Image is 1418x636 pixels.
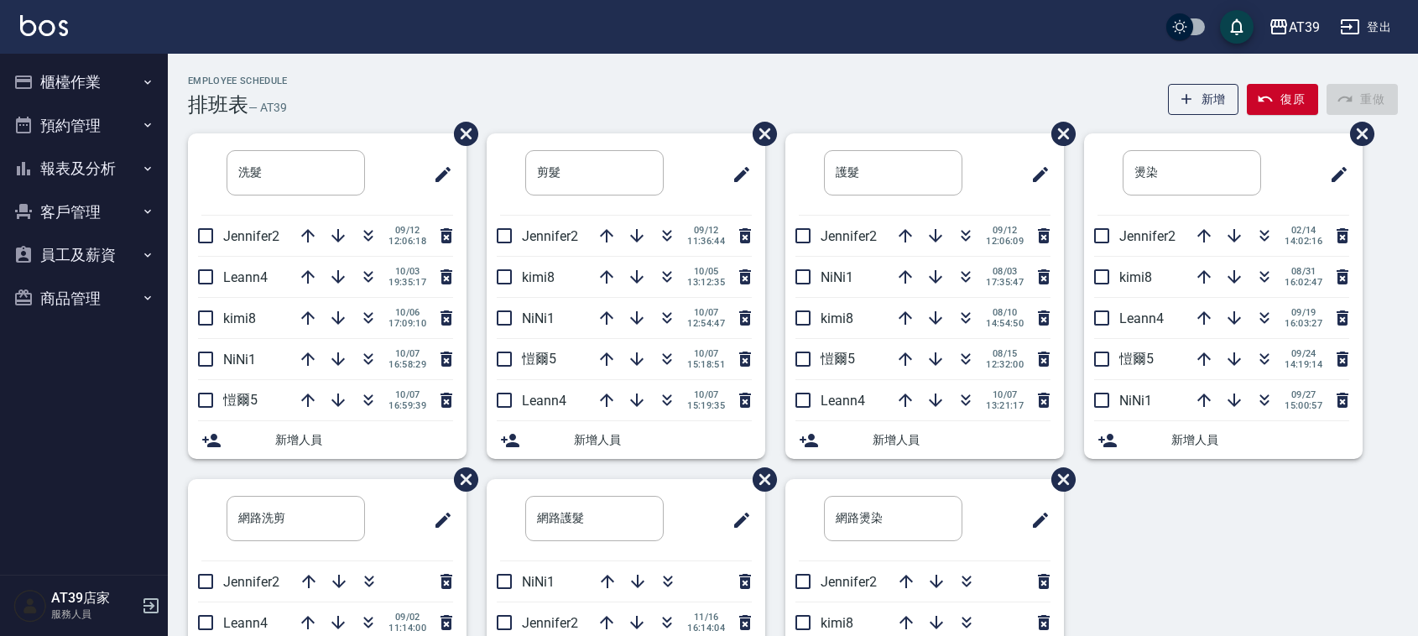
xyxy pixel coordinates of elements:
span: 08/10 [986,307,1024,318]
span: Jennifer2 [522,615,578,631]
span: 17:09:10 [388,318,426,329]
h5: AT39店家 [51,590,137,607]
span: 修改班表的標題 [1020,154,1050,195]
span: 12:06:18 [388,236,426,247]
input: 排版標題 [227,150,365,195]
span: 09/27 [1285,389,1322,400]
span: Leann4 [1119,310,1164,326]
button: 登出 [1333,12,1398,43]
span: 15:18:51 [687,359,725,370]
input: 排版標題 [824,150,962,195]
span: 10/03 [388,266,426,277]
button: AT39 [1262,10,1327,44]
img: Logo [20,15,68,36]
span: Jennifer2 [223,574,279,590]
span: 愷爾5 [522,351,556,367]
span: 刪除班表 [441,109,481,159]
span: 19:35:17 [388,277,426,288]
span: kimi8 [223,310,256,326]
span: 新增人員 [275,431,453,449]
span: 09/12 [687,225,725,236]
span: kimi8 [821,310,853,326]
span: 02/14 [1285,225,1322,236]
span: 10/07 [388,389,426,400]
span: 13:21:17 [986,400,1024,411]
span: NiNi1 [1119,393,1152,409]
span: 10/07 [687,348,725,359]
input: 排版標題 [227,496,365,541]
span: Leann4 [223,615,268,631]
button: 預約管理 [7,104,161,148]
span: 17:35:47 [986,277,1024,288]
span: 新增人員 [574,431,752,449]
span: 10/07 [687,389,725,400]
span: 刪除班表 [441,455,481,504]
span: 修改班表的標題 [1319,154,1349,195]
button: 復原 [1247,84,1318,115]
button: 商品管理 [7,277,161,321]
span: 08/15 [986,348,1024,359]
h3: 排班表 [188,93,248,117]
span: 新增人員 [1171,431,1349,449]
span: 10/05 [687,266,725,277]
span: 09/24 [1285,348,1322,359]
span: 14:02:16 [1285,236,1322,247]
span: 11:14:00 [388,623,426,633]
span: NiNi1 [821,269,853,285]
span: 08/03 [986,266,1024,277]
span: Jennifer2 [1119,228,1176,244]
span: kimi8 [522,269,555,285]
span: 14:19:14 [1285,359,1322,370]
span: NiNi1 [223,352,256,368]
div: AT39 [1289,17,1320,38]
span: 11/16 [687,612,725,623]
span: 12:32:00 [986,359,1024,370]
div: 新增人員 [487,421,765,459]
span: Jennifer2 [522,228,578,244]
span: Jennifer2 [223,228,279,244]
h6: — AT39 [248,99,287,117]
span: 16:14:04 [687,623,725,633]
span: 10/06 [388,307,426,318]
span: 新增人員 [873,431,1050,449]
span: 愷爾5 [223,392,258,408]
span: kimi8 [821,615,853,631]
input: 排版標題 [824,496,962,541]
span: 10/07 [986,389,1024,400]
span: 12:06:09 [986,236,1024,247]
span: Leann4 [223,269,268,285]
span: 09/12 [986,225,1024,236]
span: 15:19:35 [687,400,725,411]
span: 08/31 [1285,266,1322,277]
h2: Employee Schedule [188,76,288,86]
span: 12:54:47 [687,318,725,329]
span: 14:54:50 [986,318,1024,329]
button: 櫃檯作業 [7,60,161,104]
span: 刪除班表 [1039,455,1078,504]
img: Person [13,589,47,623]
span: 16:02:47 [1285,277,1322,288]
button: save [1220,10,1254,44]
span: 修改班表的標題 [722,154,752,195]
button: 員工及薪資 [7,233,161,277]
button: 新增 [1168,84,1239,115]
span: NiNi1 [522,574,555,590]
span: 16:59:39 [388,400,426,411]
span: Jennifer2 [821,228,877,244]
span: 修改班表的標題 [1020,500,1050,540]
span: 修改班表的標題 [423,154,453,195]
span: 09/19 [1285,307,1322,318]
span: Leann4 [821,393,865,409]
span: 11:36:44 [687,236,725,247]
span: 09/12 [388,225,426,236]
span: 刪除班表 [740,109,779,159]
button: 客戶管理 [7,190,161,234]
span: 13:12:35 [687,277,725,288]
input: 排版標題 [1123,150,1261,195]
span: 刪除班表 [1039,109,1078,159]
span: Leann4 [522,393,566,409]
span: 修改班表的標題 [722,500,752,540]
span: 10/07 [388,348,426,359]
span: 09/02 [388,612,426,623]
p: 服務人員 [51,607,137,622]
